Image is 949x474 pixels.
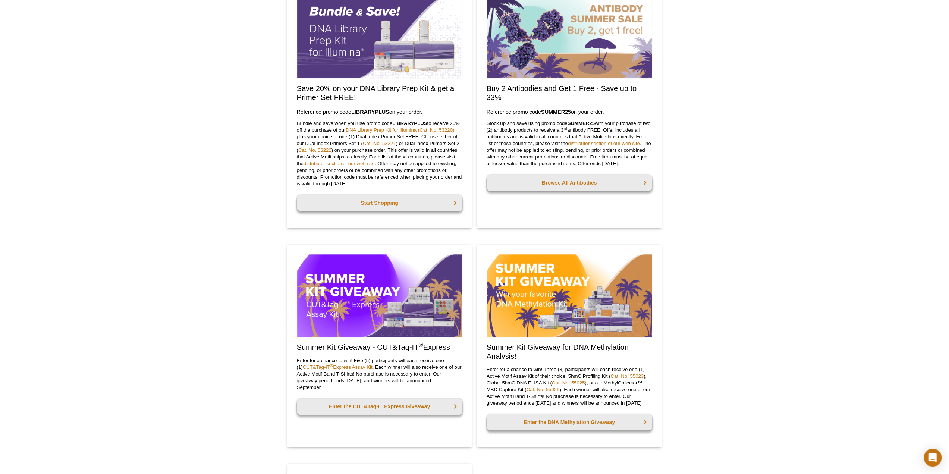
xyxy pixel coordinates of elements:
[297,343,462,352] h2: Summer Kit Giveaway - CUT&Tag-IT Express
[297,357,462,391] p: Enter for a chance to win! Five (5) participants will each receive one (1) . Each winner will als...
[363,141,396,146] a: Cat. No. 53221
[487,254,652,337] img: DNA Methylation Kit Giveaway
[297,120,462,187] p: Bundle and save when you use promo code to receive 20% off the purchase of our , plus your choice...
[418,341,423,348] sup: ®
[330,363,333,367] sup: ®
[568,120,595,126] strong: SUMMER25
[297,398,462,415] a: Enter the CUT&Tag-IT Express Giveaway
[610,373,644,379] a: Cat. No. 55023
[297,107,462,116] h3: Reference promo code on your order.
[392,120,427,126] strong: LIBRARYPLUS
[297,254,462,337] img: CUT&Tag-IT Express Giveaway
[487,343,652,361] h2: Summer Kit Giveaway for DNA Methylation Analysis!
[924,449,942,467] div: Open Intercom Messenger
[527,387,560,392] a: Cat. No. 55026
[351,109,389,115] strong: LIBRARYPLUS
[487,120,652,167] p: Stock up and save using promo code with your purchase of two (2) antibody products to receive a 3...
[541,109,571,115] strong: SUMMER25
[487,414,652,430] a: Enter the DNA Methylation Giveaway
[563,126,567,130] sup: rd
[297,195,462,211] a: Start Shopping
[346,127,454,133] a: DNA Library Prep Kit for Illumina (Cat. No. 53220)
[297,84,462,102] h2: Save 20% on your DNA Library Prep Kit & get a Primer Set FREE!
[303,364,373,370] a: CUT&Tag-IT®Express Assay Kit
[487,107,652,116] h3: Reference promo code on your order.
[304,161,375,166] a: distributor section of our web site
[552,380,585,386] a: Cat. No. 55025
[298,147,331,153] a: Cat. No. 53222
[487,84,652,102] h2: Buy 2 Antibodies and Get 1 Free - Save up to 33%
[487,175,652,191] a: Browse All Antibodies
[568,141,640,146] a: distributor section of our web site
[487,366,652,406] p: Enter for a chance to win! Three (3) participants will each receive one (1) Active Motif Assay Ki...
